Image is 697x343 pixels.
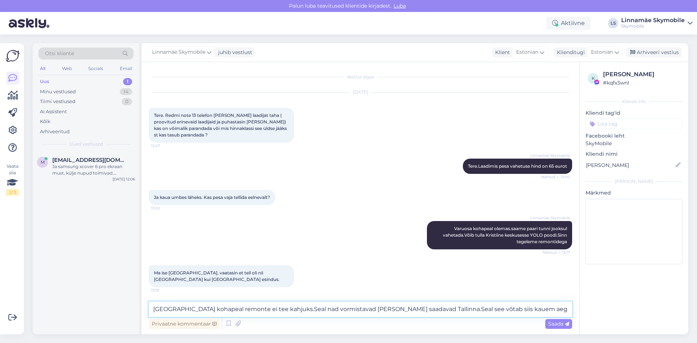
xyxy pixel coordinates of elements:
p: Kliendi nimi [586,150,682,158]
span: Estonian [516,48,538,56]
span: k [592,75,595,81]
span: 13:19 [151,287,178,293]
input: Lisa tag [586,118,682,129]
div: 0 [122,98,132,105]
span: Estonian [591,48,613,56]
span: Linnamäe Skymobile [530,153,570,158]
div: Klienditugi [554,49,585,56]
p: SkyMobile [586,140,682,147]
div: [DATE] [149,89,572,95]
div: Web [61,64,73,73]
div: [PERSON_NAME] [603,70,680,79]
img: Askly Logo [6,49,20,63]
div: Arhiveeri vestlus [626,48,682,57]
span: Saada [548,320,569,327]
span: Uued vestlused [69,141,103,147]
textarea: [GEOGRAPHIC_DATA] kohapeal remonte ei tee kahjuks.Seal nad vormistavad [PERSON_NAME] saadavad Tal... [149,302,572,317]
div: 2 / 3 [6,189,19,196]
span: Ja kaua umbes läheks. Kas pesa vaja tellida eelnevalt? [154,195,270,200]
p: Märkmed [586,189,682,197]
div: Aktiivne [546,17,591,30]
div: Klient [492,49,510,56]
div: Email [118,64,134,73]
div: 1 [123,78,132,85]
div: Tiimi vestlused [40,98,76,105]
div: Minu vestlused [40,88,76,95]
div: Vestlus algas [149,74,572,80]
span: Luba [391,3,408,9]
span: Tere.Laadimis pesa vahetuse hind on 65 eurot [468,163,567,169]
div: [DATE] 12:06 [113,176,135,182]
span: mimmupauka@gmail.com [52,157,128,163]
span: Otsi kliente [45,50,74,57]
span: m [41,159,45,165]
div: Skymobile [621,23,685,29]
div: Socials [87,64,105,73]
div: AI Assistent [40,108,67,115]
a: Linnamäe SkymobileSkymobile [621,17,693,29]
span: Ma ise [GEOGRAPHIC_DATA], vaatasin et teil oli nii [GEOGRAPHIC_DATA] kui [GEOGRAPHIC_DATA] esindus. [154,270,280,282]
span: Varuosa kohapeal olemas.saame paari tunni jooksul vahetada.Võib tulla Kristiine keskusesse YOLO p... [443,226,568,244]
span: Linnamäe Skymobile [530,215,570,221]
div: Arhiveeritud [40,128,70,135]
div: # kqfx3wnl [603,79,680,87]
span: 13:02 [151,205,178,211]
div: Vaata siia [6,163,19,196]
input: Lisa nimi [586,161,674,169]
div: [PERSON_NAME] [586,178,682,185]
span: Nähtud ✓ 13:17 [543,250,570,255]
div: juhib vestlust [215,49,252,56]
div: Uus [40,78,49,85]
span: Nähtud ✓ 13:00 [541,174,570,180]
div: Privaatne kommentaar [149,319,220,329]
div: Linnamäe Skymobile [621,17,685,23]
div: 14 [120,88,132,95]
div: All [38,64,47,73]
div: Ja samsung xcover 6 pro ekraan must, külje nupud toimivad. [PERSON_NAME] vahetus ei aidanud. Kas ... [52,163,135,176]
span: Tere. Redmi note 13 telefon [PERSON_NAME] laadijat taha ( proovitud erinevaid laadijaid ja puhast... [154,113,288,138]
div: Kliendi info [586,98,682,105]
div: LS [608,18,618,28]
p: Kliendi tag'id [586,109,682,117]
p: Facebooki leht [586,132,682,140]
span: Linnamäe Skymobile [152,48,205,56]
span: 12:47 [151,143,178,148]
div: Kõik [40,118,50,125]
